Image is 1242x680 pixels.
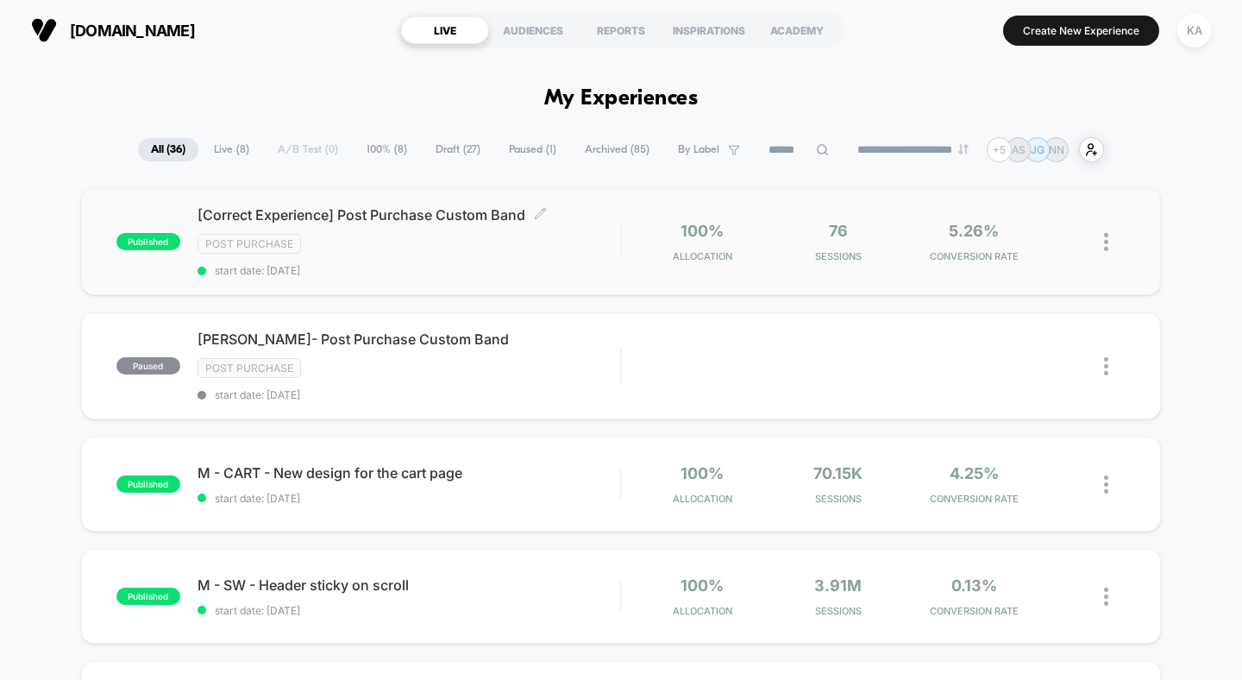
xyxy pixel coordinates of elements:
span: Allocation [673,493,732,505]
span: start date: [DATE] [198,388,621,401]
span: published [116,475,180,493]
div: INSPIRATIONS [665,16,753,44]
span: Sessions [775,493,901,505]
span: 0.13% [951,576,997,595]
span: Post Purchase [198,234,301,254]
div: + 5 [987,137,1012,162]
span: Post Purchase [198,358,301,378]
span: 100% ( 8 ) [354,138,420,161]
span: M - CART - New design for the cart page [198,464,621,482]
div: ACADEMY [753,16,841,44]
h1: My Experiences [544,86,699,111]
img: close [1104,357,1108,375]
img: close [1104,233,1108,251]
div: LIVE [401,16,489,44]
div: AUDIENCES [489,16,577,44]
span: 70.15k [813,464,862,482]
span: CONVERSION RATE [911,605,1038,617]
span: CONVERSION RATE [911,493,1038,505]
button: Create New Experience [1003,16,1159,46]
span: paused [116,357,180,375]
span: start date: [DATE] [198,492,621,505]
span: start date: [DATE] [198,604,621,617]
span: Sessions [775,250,901,262]
span: [DOMAIN_NAME] [70,22,195,40]
span: Draft ( 27 ) [423,138,493,161]
img: end [958,144,969,154]
span: By Label [678,143,719,156]
span: Archived ( 85 ) [572,138,662,161]
div: KA [1177,14,1211,47]
span: 5.26% [949,222,999,240]
span: [Correct Experience] Post Purchase Custom Band [198,206,621,224]
span: published [116,588,180,605]
button: KA [1172,13,1216,48]
img: close [1104,475,1108,494]
span: 100% [681,222,724,240]
span: Paused ( 1 ) [496,138,569,161]
span: Live ( 8 ) [201,138,262,161]
img: Visually logo [31,17,57,43]
span: Allocation [673,250,732,262]
span: start date: [DATE] [198,264,621,277]
span: Allocation [673,605,732,617]
p: NN [1049,143,1064,156]
span: 100% [681,576,724,595]
span: Sessions [775,605,901,617]
span: [PERSON_NAME]- Post Purchase Custom Band [198,331,621,348]
button: [DOMAIN_NAME] [26,16,200,44]
span: published [116,233,180,250]
img: close [1104,588,1108,606]
div: REPORTS [577,16,665,44]
span: 76 [829,222,848,240]
span: All ( 36 ) [138,138,198,161]
span: 3.91M [814,576,862,595]
span: CONVERSION RATE [911,250,1038,262]
span: 100% [681,464,724,482]
p: JG [1031,143,1044,156]
span: 4.25% [950,464,999,482]
span: M - SW - Header sticky on scroll [198,576,621,594]
p: AS [1012,143,1026,156]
